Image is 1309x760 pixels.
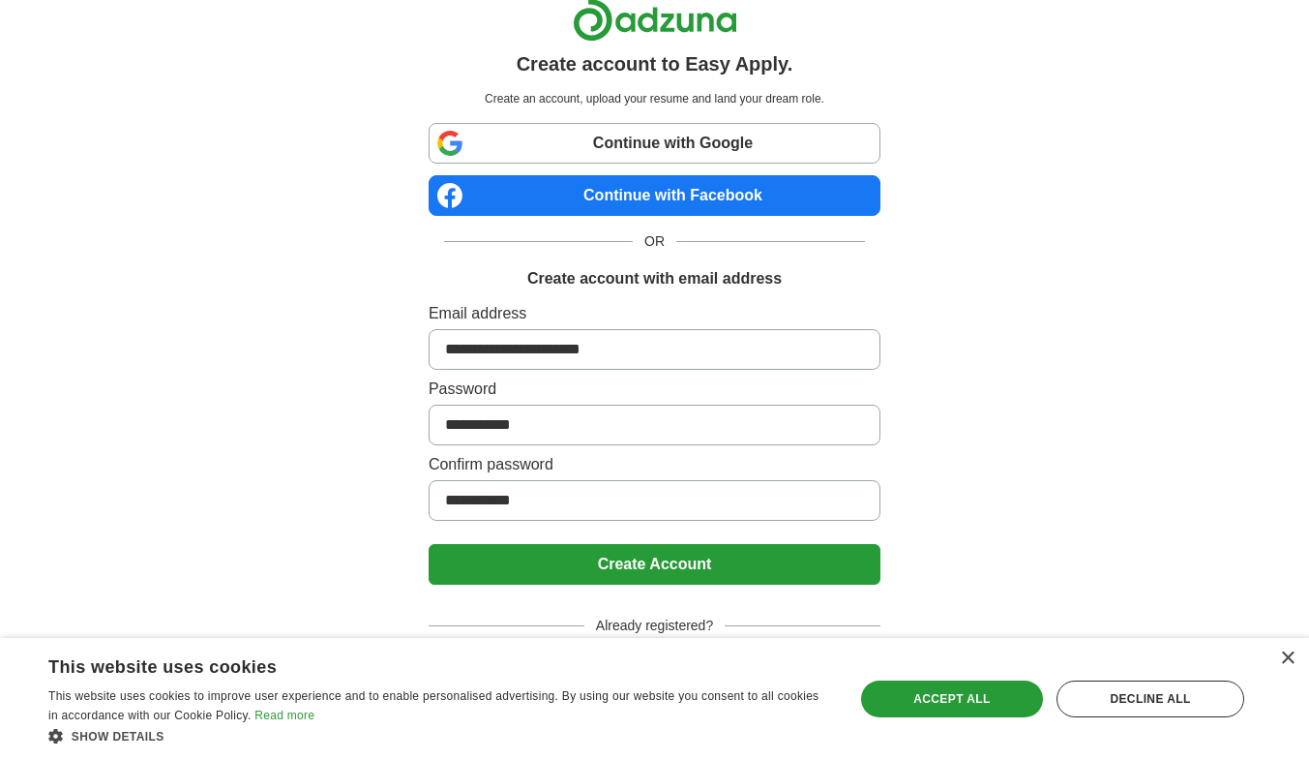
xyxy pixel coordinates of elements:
button: Create Account [429,544,880,585]
a: Read more, opens a new window [254,709,314,722]
a: Continue with Google [429,123,880,164]
div: Decline all [1056,681,1244,717]
label: Email address [429,302,880,325]
p: Create an account, upload your resume and land your dream role. [432,90,877,107]
span: This website uses cookies to improve user experience and to enable personalised advertising. By u... [48,689,818,722]
span: OR [633,231,676,252]
h1: Create account with email address [527,267,782,290]
div: This website uses cookies [48,650,782,679]
label: Password [429,378,880,401]
div: Accept all [861,681,1043,717]
a: Continue with Facebook [429,175,880,216]
div: Show details [48,726,830,745]
span: Show details [72,730,164,744]
div: Close [1280,652,1294,666]
label: Confirm password [429,453,880,476]
span: Already registered? [584,616,725,636]
h1: Create account to Easy Apply. [517,49,793,78]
